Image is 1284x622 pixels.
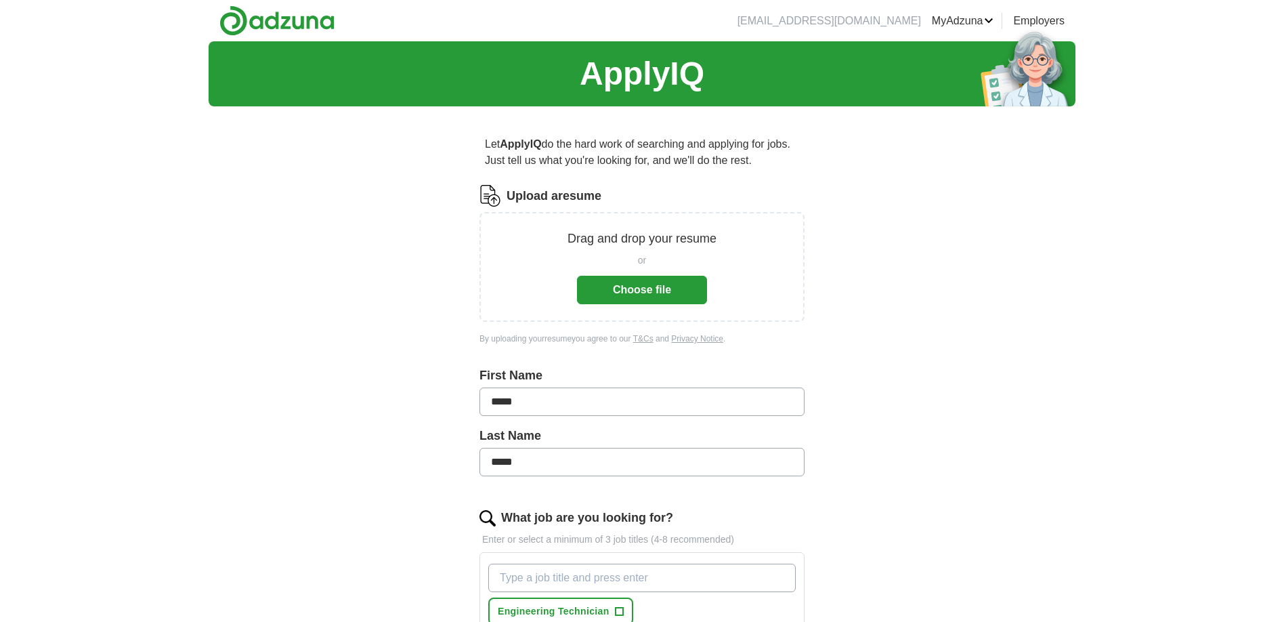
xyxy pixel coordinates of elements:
[633,334,654,344] a: T&Cs
[638,253,646,268] span: or
[479,367,805,385] label: First Name
[568,230,716,248] p: Drag and drop your resume
[580,49,704,98] h1: ApplyIQ
[488,564,796,592] input: Type a job title and press enter
[1013,13,1065,29] a: Employers
[498,604,609,619] span: Engineering Technician
[501,509,673,527] label: What job are you looking for?
[932,13,994,29] a: MyAdzuna
[479,131,805,174] p: Let do the hard work of searching and applying for jobs. Just tell us what you're looking for, an...
[577,276,707,304] button: Choose file
[479,510,496,526] img: search.png
[479,427,805,445] label: Last Name
[219,5,335,36] img: Adzuna logo
[500,138,541,150] strong: ApplyIQ
[737,13,921,29] li: [EMAIL_ADDRESS][DOMAIN_NAME]
[507,187,601,205] label: Upload a resume
[671,334,723,344] a: Privacy Notice
[479,533,805,547] p: Enter or select a minimum of 3 job titles (4-8 recommended)
[479,185,501,207] img: CV Icon
[479,333,805,345] div: By uploading your resume you agree to our and .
